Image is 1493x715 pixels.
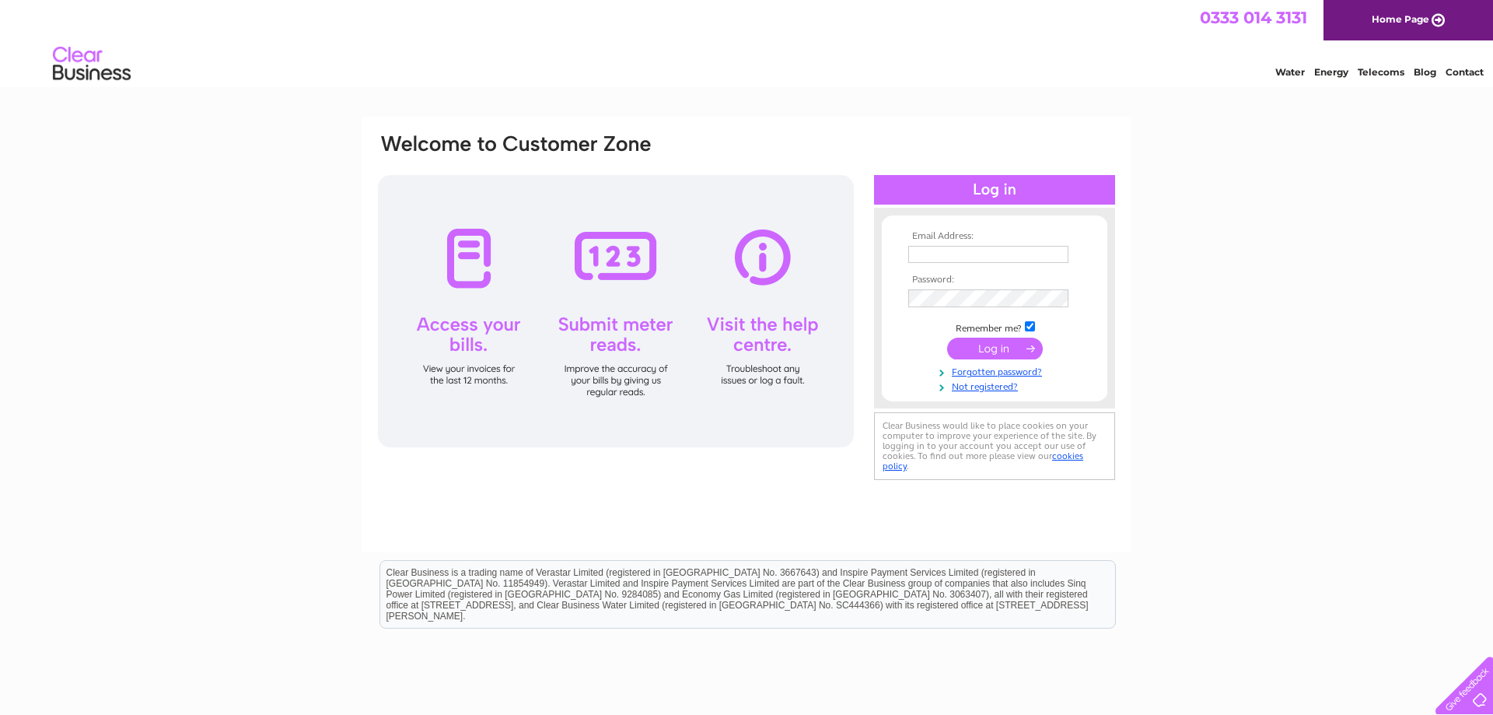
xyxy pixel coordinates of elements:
a: Blog [1414,66,1436,78]
div: Clear Business would like to place cookies on your computer to improve your experience of the sit... [874,412,1115,480]
th: Password: [904,275,1085,286]
img: logo.png [52,40,131,88]
a: Forgotten password? [908,363,1085,378]
a: cookies policy [883,450,1083,471]
a: Telecoms [1358,66,1404,78]
a: Water [1275,66,1305,78]
a: Not registered? [908,378,1085,393]
a: Contact [1446,66,1484,78]
th: Email Address: [904,231,1085,242]
input: Submit [947,338,1043,359]
td: Remember me? [904,319,1085,335]
a: 0333 014 3131 [1200,8,1307,27]
div: Clear Business is a trading name of Verastar Limited (registered in [GEOGRAPHIC_DATA] No. 3667643... [380,9,1115,75]
a: Energy [1314,66,1348,78]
